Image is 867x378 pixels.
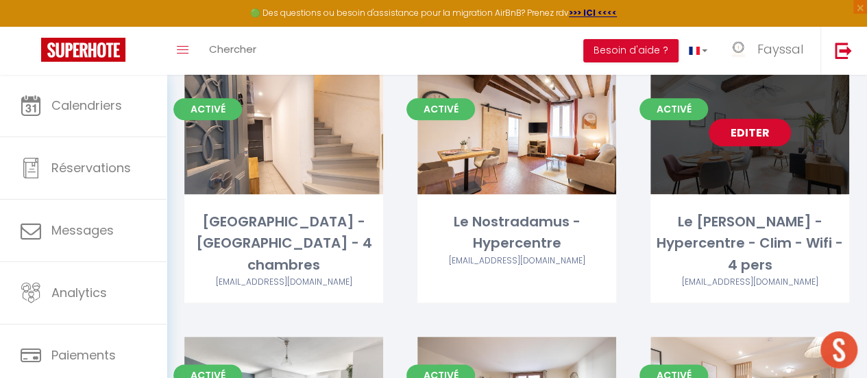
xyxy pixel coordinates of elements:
span: Réservations [51,159,131,176]
div: Le [PERSON_NAME] - Hypercentre - Clim - Wifi - 4 pers [650,211,849,276]
img: logout [835,42,852,59]
span: Activé [173,98,242,120]
span: Activé [639,98,708,120]
div: [GEOGRAPHIC_DATA] - [GEOGRAPHIC_DATA] - 4 chambres [184,211,383,276]
div: Ouvrir le chat [820,331,857,368]
a: Editer [709,119,791,146]
span: Messages [51,222,114,239]
button: Besoin d'aide ? [583,39,679,62]
span: Paiements [51,346,116,364]
div: Le Nostradamus - Hypercentre [417,211,616,255]
img: ... [728,39,748,60]
a: Chercher [199,27,267,75]
span: Fayssal [757,40,803,58]
a: >>> ICI <<<< [569,7,617,19]
span: Calendriers [51,97,122,114]
span: Chercher [209,42,256,56]
img: Super Booking [41,38,125,62]
a: ... Fayssal [718,27,820,75]
div: Airbnb [417,255,616,268]
span: Analytics [51,284,107,301]
span: Activé [406,98,475,120]
div: Airbnb [650,276,849,289]
div: Airbnb [184,276,383,289]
